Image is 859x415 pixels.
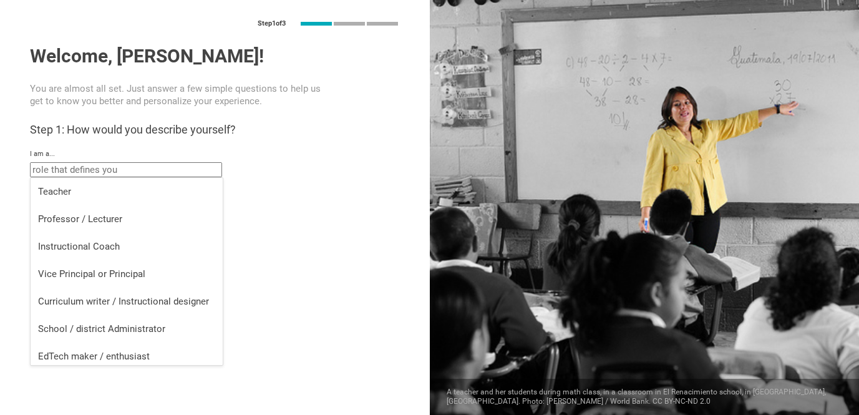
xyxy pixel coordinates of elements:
input: role that defines you [30,162,222,177]
div: I am a... [30,150,400,159]
h1: Welcome, [PERSON_NAME]! [30,45,400,67]
div: Step 1 of 3 [258,19,286,28]
h3: Step 1: How would you describe yourself? [30,122,400,137]
p: You are almost all set. Just answer a few simple questions to help us get to know you better and ... [30,82,326,107]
